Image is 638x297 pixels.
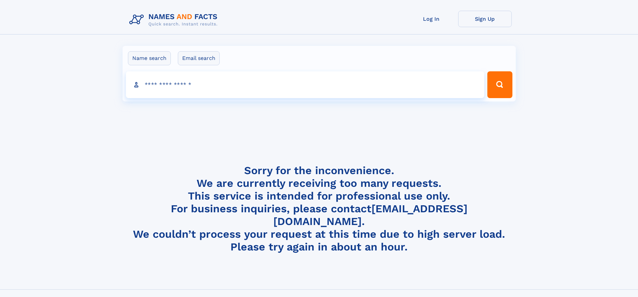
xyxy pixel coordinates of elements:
[458,11,512,27] a: Sign Up
[178,51,220,65] label: Email search
[487,71,512,98] button: Search Button
[127,11,223,29] img: Logo Names and Facts
[405,11,458,27] a: Log In
[126,71,485,98] input: search input
[128,51,171,65] label: Name search
[127,164,512,253] h4: Sorry for the inconvenience. We are currently receiving too many requests. This service is intend...
[273,202,468,228] a: [EMAIL_ADDRESS][DOMAIN_NAME]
